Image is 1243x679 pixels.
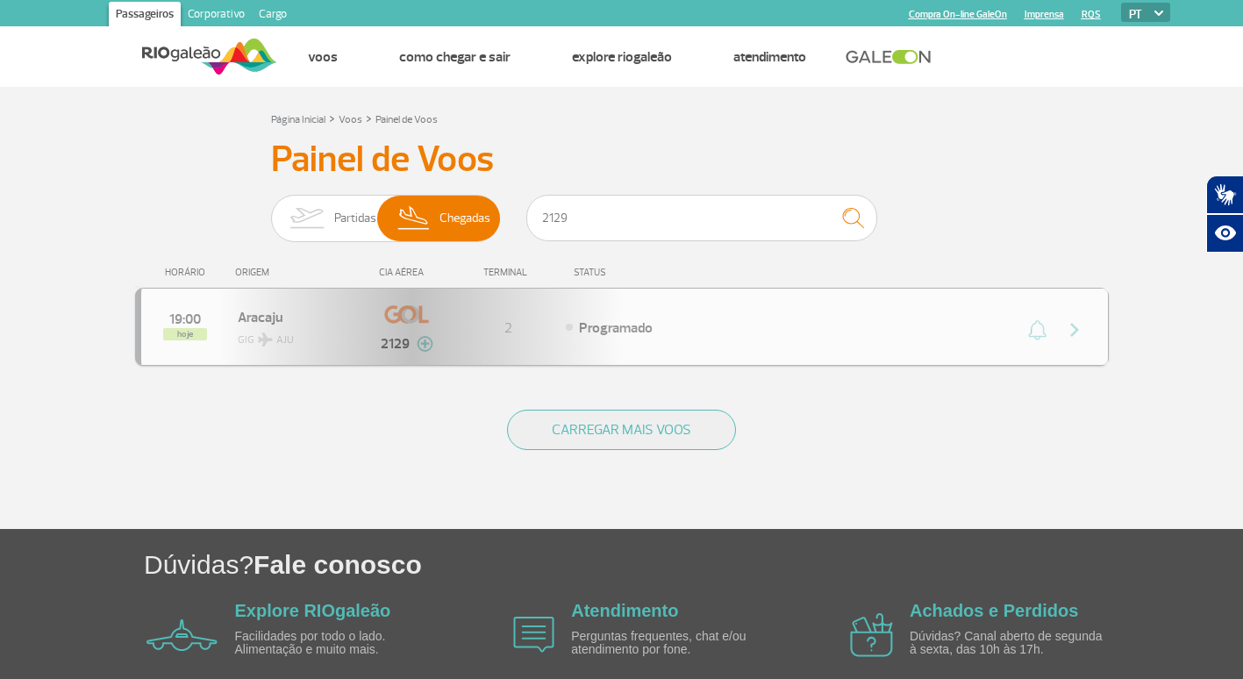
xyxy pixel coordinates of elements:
a: > [366,108,372,128]
p: Perguntas frequentes, chat e/ou atendimento por fone. [571,630,773,657]
a: Painel de Voos [375,113,438,126]
button: Abrir tradutor de língua de sinais. [1206,175,1243,214]
div: Plugin de acessibilidade da Hand Talk. [1206,175,1243,253]
p: Dúvidas? Canal aberto de segunda à sexta, das 10h às 17h. [910,630,1111,657]
p: Facilidades por todo o lado. Alimentação e muito mais. [235,630,437,657]
a: > [329,108,335,128]
a: Atendimento [733,48,806,66]
a: Passageiros [109,2,181,30]
a: Achados e Perdidos [910,601,1078,620]
a: Cargo [252,2,294,30]
span: Fale conosco [254,550,422,579]
img: airplane icon [146,619,218,651]
a: Voos [339,113,362,126]
button: CARREGAR MAIS VOOS [507,410,736,450]
span: Partidas [334,196,376,241]
a: Explore RIOgaleão [572,48,672,66]
div: ORIGEM [235,267,363,278]
a: Voos [308,48,338,66]
img: slider-desembarque [389,196,440,241]
input: Voo, cidade ou cia aérea [526,195,877,241]
a: Explore RIOgaleão [235,601,391,620]
div: TERMINAL [451,267,565,278]
img: airplane icon [850,613,893,657]
a: Compra On-line GaleOn [909,9,1007,20]
a: Página Inicial [271,113,325,126]
span: Chegadas [439,196,490,241]
img: airplane icon [513,617,554,653]
img: slider-embarque [279,196,334,241]
h1: Dúvidas? [144,547,1243,583]
a: Corporativo [181,2,252,30]
div: CIA AÉREA [363,267,451,278]
button: Abrir recursos assistivos. [1206,214,1243,253]
a: RQS [1082,9,1101,20]
a: Atendimento [571,601,678,620]
div: HORÁRIO [140,267,236,278]
div: STATUS [565,267,708,278]
h3: Painel de Voos [271,138,973,182]
a: Como chegar e sair [399,48,511,66]
a: Imprensa [1025,9,1064,20]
